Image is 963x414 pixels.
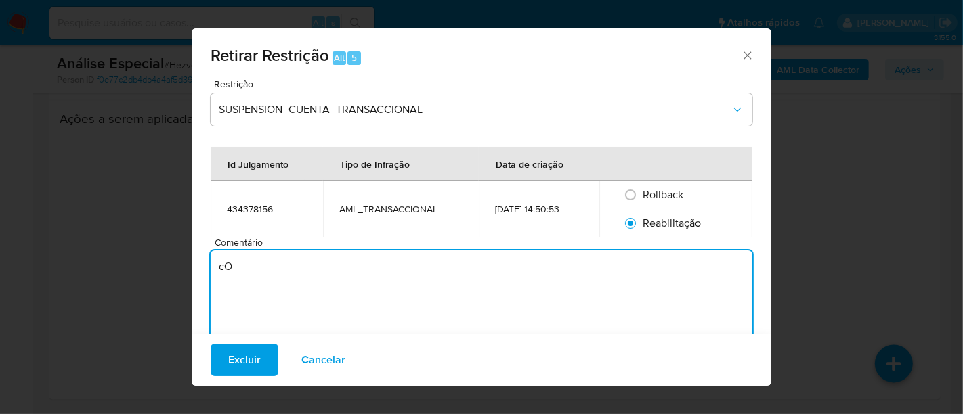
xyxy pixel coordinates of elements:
[211,344,278,376] button: Excluir
[479,147,580,180] div: Data de criação
[334,51,345,64] span: Alt
[211,250,752,345] textarea: cON
[211,43,329,67] span: Retirar Restrição
[284,344,363,376] button: Cancelar
[214,79,756,89] span: Restrição
[324,147,426,180] div: Tipo de Infração
[495,203,583,215] div: [DATE] 14:50:53
[643,215,701,231] span: Reabilitação
[339,203,462,215] div: AML_TRANSACCIONAL
[301,345,345,375] span: Cancelar
[643,187,683,202] span: Rollback
[211,93,752,126] button: Restriction
[227,203,307,215] div: 434378156
[211,147,305,180] div: Id Julgamento
[215,237,756,248] span: Comentário
[351,51,357,64] span: 5
[741,49,753,61] button: Fechar a janela
[228,345,261,375] span: Excluir
[219,103,731,116] span: SUSPENSION_CUENTA_TRANSACCIONAL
